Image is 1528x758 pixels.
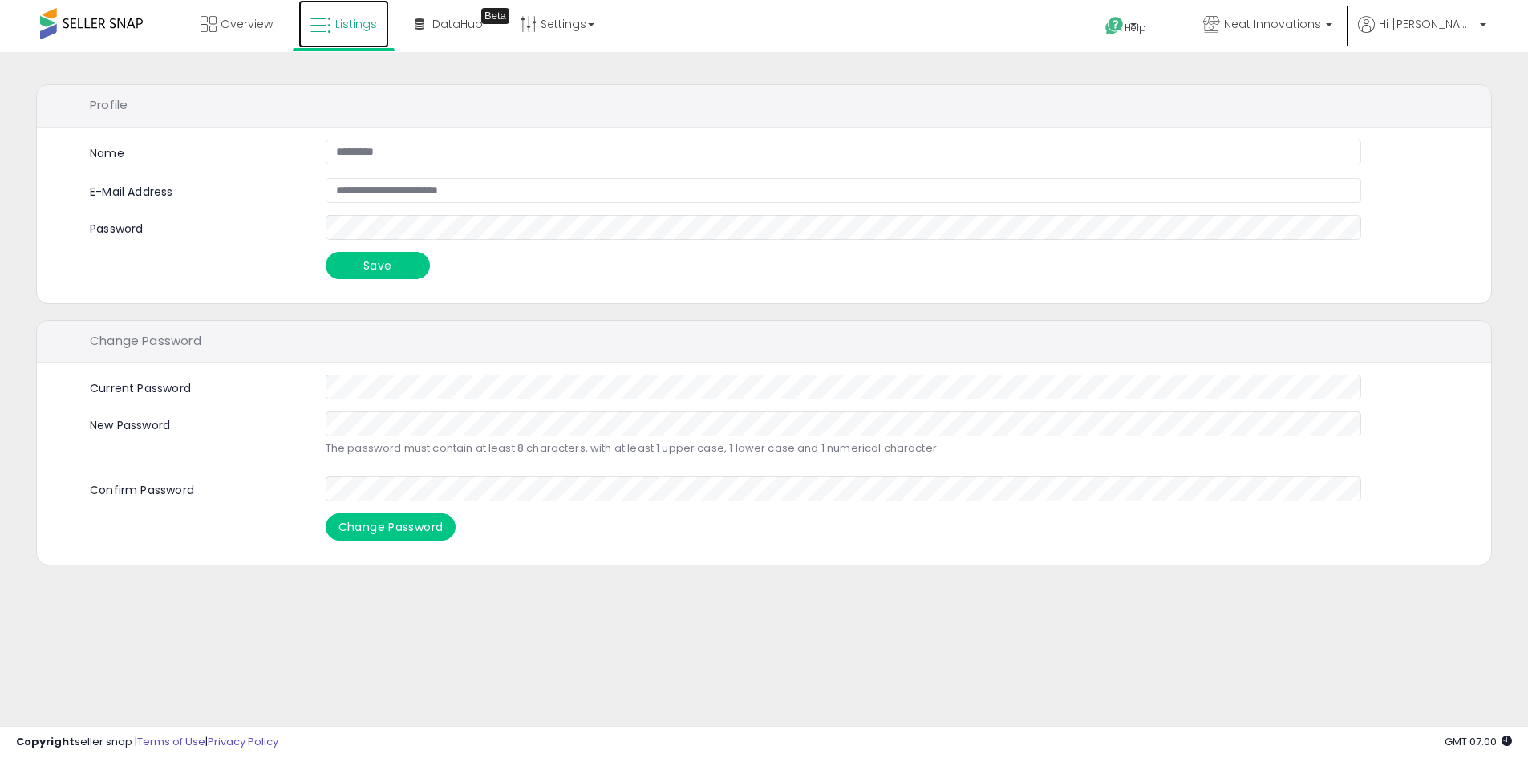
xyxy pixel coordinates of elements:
[78,375,314,397] label: Current Password
[481,8,509,24] div: Tooltip anchor
[137,734,205,749] a: Terms of Use
[221,16,273,32] span: Overview
[37,321,1491,363] div: Change Password
[335,16,377,32] span: Listings
[16,735,278,750] div: seller snap | |
[78,411,314,434] label: New Password
[1224,16,1321,32] span: Neat Innovations
[432,16,483,32] span: DataHub
[326,513,456,541] button: Change Password
[37,85,1491,128] div: Profile
[1092,4,1177,52] a: Help
[16,734,75,749] strong: Copyright
[1379,16,1475,32] span: Hi [PERSON_NAME]
[78,178,314,201] label: E-Mail Address
[78,476,314,499] label: Confirm Password
[208,734,278,749] a: Privacy Policy
[1104,16,1125,36] i: Get Help
[1125,21,1146,34] span: Help
[1358,16,1486,52] a: Hi [PERSON_NAME]
[326,252,430,279] button: Save
[90,145,124,162] label: Name
[78,215,314,237] label: Password
[1445,734,1512,749] span: 2025-09-17 07:00 GMT
[326,440,1362,456] p: The password must contain at least 8 characters, with at least 1 upper case, 1 lower case and 1 n...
